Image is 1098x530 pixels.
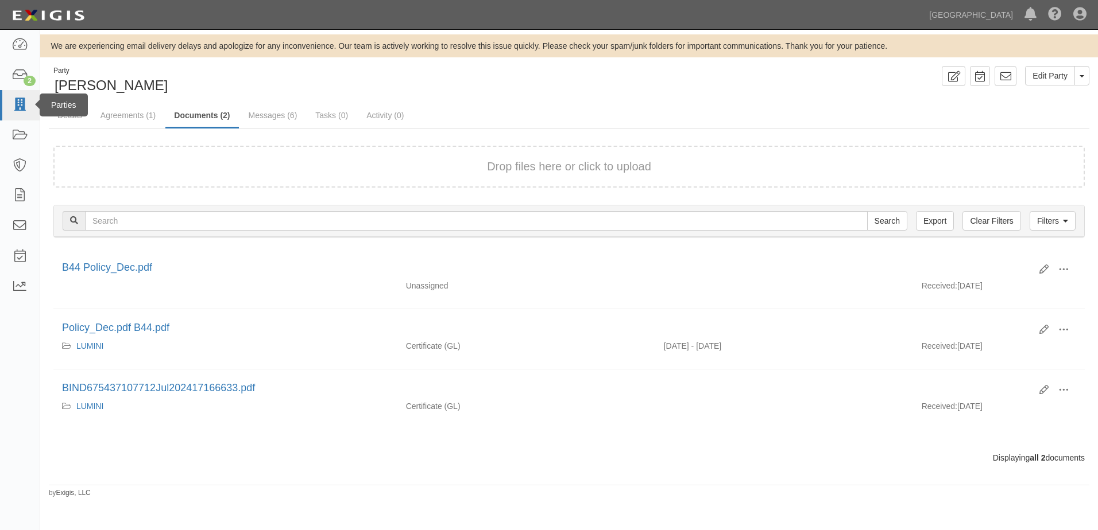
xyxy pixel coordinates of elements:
[240,104,306,127] a: Messages (6)
[1030,453,1045,462] b: all 2
[923,3,1019,26] a: [GEOGRAPHIC_DATA]
[62,262,152,273] a: B44 Policy_Dec.pdf
[49,488,91,498] small: by
[913,280,1085,297] div: [DATE]
[62,340,389,352] div: LUMINI
[40,93,88,116] div: Parties
[358,104,412,127] a: Activity (0)
[307,104,357,127] a: Tasks (0)
[40,40,1098,52] div: We are experiencing email delivery delays and apologize for any inconvenience. Our team is active...
[62,322,169,333] a: Policy_Dec.pdf B44.pdf
[922,280,957,291] p: Received:
[913,340,1085,357] div: [DATE]
[655,280,913,280] div: Effective - Expiration
[397,340,655,352] div: General Liability
[76,341,103,350] a: LUMINI
[85,211,868,231] input: Search
[92,104,164,127] a: Agreements (1)
[1025,66,1075,85] a: Edit Party
[53,66,168,76] div: Party
[1048,8,1062,22] i: Help Center - Complianz
[49,66,560,95] div: Benjamin Brydon
[1030,211,1076,231] a: Filters
[922,340,957,352] p: Received:
[165,104,238,128] a: Documents (2)
[76,402,103,411] a: LUMINI
[62,321,1031,336] div: Policy_Dec.pdf B44.pdf
[867,211,907,231] input: Search
[62,260,1031,275] div: B44 Policy_Dec.pdf
[916,211,954,231] a: Export
[24,76,36,86] div: 2
[56,489,91,497] a: Exigis, LLC
[62,400,389,412] div: LUMINI
[62,381,1031,396] div: BIND675437107712Jul202417166633.pdf
[397,280,655,291] div: Unassigned
[487,158,651,175] button: Drop files here or click to upload
[55,77,168,93] span: [PERSON_NAME]
[45,452,1093,463] div: Displaying documents
[9,5,88,26] img: logo-5460c22ac91f19d4615b14bd174203de0afe785f0fc80cf4dbbc73dc1793850b.png
[397,400,655,412] div: General Liability
[962,211,1020,231] a: Clear Filters
[913,400,1085,418] div: [DATE]
[922,400,957,412] p: Received:
[655,340,913,352] div: Effective 07/11/2025 - Expiration 07/11/2026
[62,382,255,393] a: BIND675437107712Jul202417166633.pdf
